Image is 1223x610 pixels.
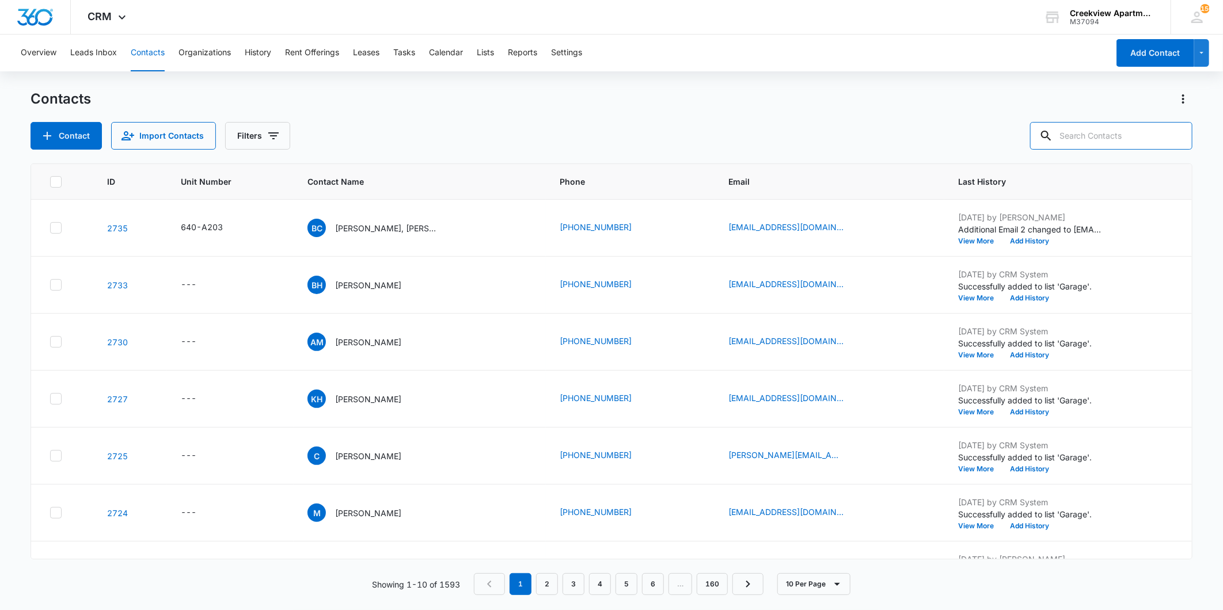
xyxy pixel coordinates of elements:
[1070,18,1154,26] div: account id
[551,35,582,71] button: Settings
[958,409,1002,415] button: View More
[560,278,632,290] a: [PHONE_NUMBER]
[107,508,128,518] a: Navigate to contact details page for Mariah
[245,35,271,71] button: History
[729,506,844,518] a: [EMAIL_ADDRESS][DOMAIN_NAME]
[560,392,652,406] div: Phone - 9706468510 - Select to Edit Field
[729,449,865,463] div: Email - chris.gossett55@gmail.com - Select to Edit Field
[131,35,165,71] button: Contacts
[560,335,652,349] div: Phone - 9705022885 - Select to Edit Field
[508,35,537,71] button: Reports
[536,573,558,595] a: Page 2
[729,176,914,188] span: Email
[181,278,196,292] div: ---
[307,219,459,237] div: Contact Name - Benita Carbajal, Allie Cunningham, Antonio Hernandez - Select to Edit Field
[21,35,56,71] button: Overview
[958,508,1102,520] p: Successfully added to list 'Garage'.
[307,219,326,237] span: BC
[958,451,1102,463] p: Successfully added to list 'Garage'.
[729,392,865,406] div: Email - kaitlynhaag19@gmail.com - Select to Edit Field
[477,35,494,71] button: Lists
[307,504,422,522] div: Contact Name - Mariah - Select to Edit Field
[225,122,290,150] button: Filters
[777,573,850,595] button: 10 Per Page
[181,221,223,233] div: 640-A203
[958,325,1102,337] p: [DATE] by CRM System
[1002,409,1057,415] button: Add History
[1174,90,1192,108] button: Actions
[1002,466,1057,472] button: Add History
[307,276,422,294] div: Contact Name - Bella Haagenson - Select to Edit Field
[1002,352,1057,359] button: Add History
[729,278,865,292] div: Email - bellahaagenson@gmail.com - Select to Edit Field
[181,335,217,349] div: Unit Number - - Select to Edit Field
[181,392,217,406] div: Unit Number - - Select to Edit Field
[958,553,1102,565] p: [DATE] by [PERSON_NAME]
[958,337,1102,349] p: Successfully added to list 'Garage'.
[958,280,1102,292] p: Successfully added to list 'Garage'.
[642,573,664,595] a: Page 6
[181,176,280,188] span: Unit Number
[958,268,1102,280] p: [DATE] by CRM System
[958,394,1102,406] p: Successfully added to list 'Garage'.
[474,573,764,595] nav: Pagination
[560,221,632,233] a: [PHONE_NUMBER]
[560,449,632,461] a: [PHONE_NUMBER]
[335,222,439,234] p: [PERSON_NAME], [PERSON_NAME], [PERSON_NAME]
[335,450,401,462] p: [PERSON_NAME]
[958,238,1002,245] button: View More
[616,573,637,595] a: Page 5
[335,393,401,405] p: [PERSON_NAME]
[393,35,415,71] button: Tasks
[563,573,584,595] a: Page 3
[429,35,463,71] button: Calendar
[70,35,117,71] button: Leads Inbox
[1201,4,1210,13] div: notifications count
[560,449,652,463] div: Phone - 2547278975 - Select to Edit Field
[589,573,611,595] a: Page 4
[958,466,1002,472] button: View More
[560,335,632,347] a: [PHONE_NUMBER]
[729,335,844,347] a: [EMAIL_ADDRESS][DOMAIN_NAME]
[510,573,531,595] em: 1
[181,392,196,406] div: ---
[732,573,764,595] a: Next Page
[307,333,422,351] div: Contact Name - Alix Montoya - Select to Edit Field
[353,35,379,71] button: Leases
[107,337,128,347] a: Navigate to contact details page for Alix Montoya
[107,394,128,404] a: Navigate to contact details page for Kaitlyn Haag
[307,447,422,465] div: Contact Name - Christopher - Select to Edit Field
[181,449,217,463] div: Unit Number - - Select to Edit Field
[1030,122,1192,150] input: Search Contacts
[307,504,326,522] span: M
[560,176,684,188] span: Phone
[729,506,865,520] div: Email - gmariah944@yahoo.com - Select to Edit Field
[307,333,326,351] span: AM
[697,573,728,595] a: Page 160
[285,35,339,71] button: Rent Offerings
[958,176,1157,188] span: Last History
[1201,4,1210,13] span: 156
[181,506,196,520] div: ---
[181,278,217,292] div: Unit Number - - Select to Edit Field
[1002,295,1057,302] button: Add History
[181,221,244,235] div: Unit Number - 640-A203 - Select to Edit Field
[335,336,401,348] p: [PERSON_NAME]
[111,122,216,150] button: Import Contacts
[729,449,844,461] a: [PERSON_NAME][EMAIL_ADDRESS][DOMAIN_NAME]
[107,280,128,290] a: Navigate to contact details page for Bella Haagenson
[958,523,1002,529] button: View More
[958,496,1102,508] p: [DATE] by CRM System
[181,335,196,349] div: ---
[560,392,632,404] a: [PHONE_NUMBER]
[307,176,515,188] span: Contact Name
[181,449,196,463] div: ---
[372,578,460,590] p: Showing 1-10 of 1593
[1116,39,1194,67] button: Add Contact
[307,390,326,408] span: KH
[958,382,1102,394] p: [DATE] by CRM System
[958,439,1102,451] p: [DATE] by CRM System
[729,278,844,290] a: [EMAIL_ADDRESS][DOMAIN_NAME]
[31,90,91,108] h1: Contacts
[1070,9,1154,18] div: account name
